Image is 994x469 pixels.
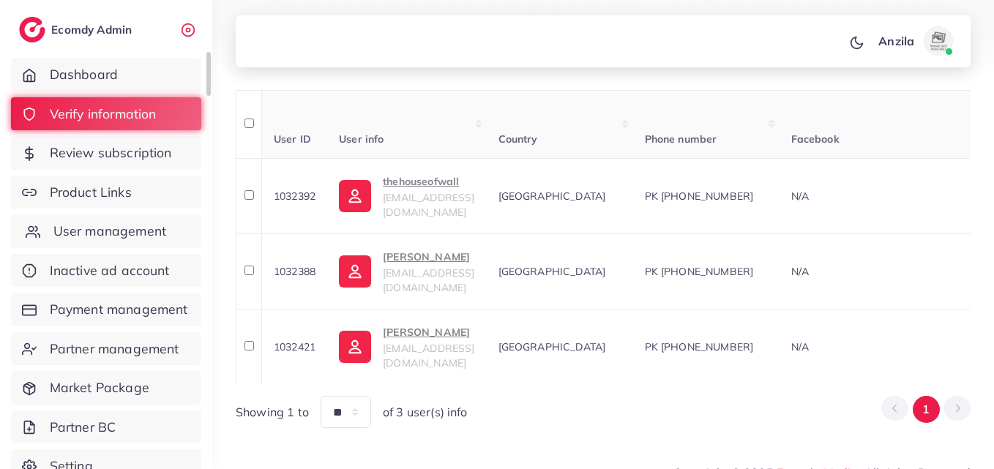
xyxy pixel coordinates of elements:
[339,331,371,363] img: ic-user-info.36bf1079.svg
[339,180,371,212] img: ic-user-info.36bf1079.svg
[881,396,971,423] ul: Pagination
[11,332,201,366] a: Partner management
[498,190,606,203] span: [GEOGRAPHIC_DATA]
[11,293,201,326] a: Payment management
[383,248,474,266] p: [PERSON_NAME]
[50,183,132,202] span: Product Links
[50,418,116,437] span: Partner BC
[339,255,371,288] img: ic-user-info.36bf1079.svg
[791,265,809,278] span: N/A
[645,265,754,278] span: PK [PHONE_NUMBER]
[50,339,179,359] span: Partner management
[50,261,170,280] span: Inactive ad account
[53,222,166,241] span: User management
[339,323,474,371] a: [PERSON_NAME][EMAIL_ADDRESS][DOMAIN_NAME]
[645,132,717,146] span: Phone number
[50,65,118,84] span: Dashboard
[50,105,157,124] span: Verify information
[50,378,149,397] span: Market Package
[383,266,474,294] span: [EMAIL_ADDRESS][DOMAIN_NAME]
[11,371,201,405] a: Market Package
[498,265,606,278] span: [GEOGRAPHIC_DATA]
[870,26,959,56] a: Anzilaavatar
[791,132,840,146] span: Facebook
[791,340,809,353] span: N/A
[383,173,474,190] p: thehouseofwall
[11,58,201,91] a: Dashboard
[339,248,474,296] a: [PERSON_NAME][EMAIL_ADDRESS][DOMAIN_NAME]
[383,342,474,369] span: [EMAIL_ADDRESS][DOMAIN_NAME]
[274,190,315,203] span: 1032392
[50,143,172,162] span: Review subscription
[645,340,754,353] span: PK [PHONE_NUMBER]
[11,254,201,288] a: Inactive ad account
[913,396,940,423] button: Go to page 1
[11,410,201,444] a: Partner BC
[274,340,315,353] span: 1032421
[791,190,809,203] span: N/A
[383,404,468,421] span: of 3 user(s) info
[383,191,474,219] span: [EMAIL_ADDRESS][DOMAIN_NAME]
[51,23,135,37] h2: Ecomdy Admin
[11,214,201,248] a: User management
[498,132,538,146] span: Country
[339,173,474,220] a: thehouseofwall[EMAIL_ADDRESS][DOMAIN_NAME]
[236,404,309,421] span: Showing 1 to
[498,340,606,353] span: [GEOGRAPHIC_DATA]
[11,176,201,209] a: Product Links
[11,97,201,131] a: Verify information
[19,17,45,42] img: logo
[645,190,754,203] span: PK [PHONE_NUMBER]
[924,26,953,56] img: avatar
[274,132,311,146] span: User ID
[19,17,135,42] a: logoEcomdy Admin
[339,132,384,146] span: User info
[383,323,474,341] p: [PERSON_NAME]
[274,265,315,278] span: 1032388
[878,32,914,50] p: Anzila
[11,136,201,170] a: Review subscription
[50,300,188,319] span: Payment management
